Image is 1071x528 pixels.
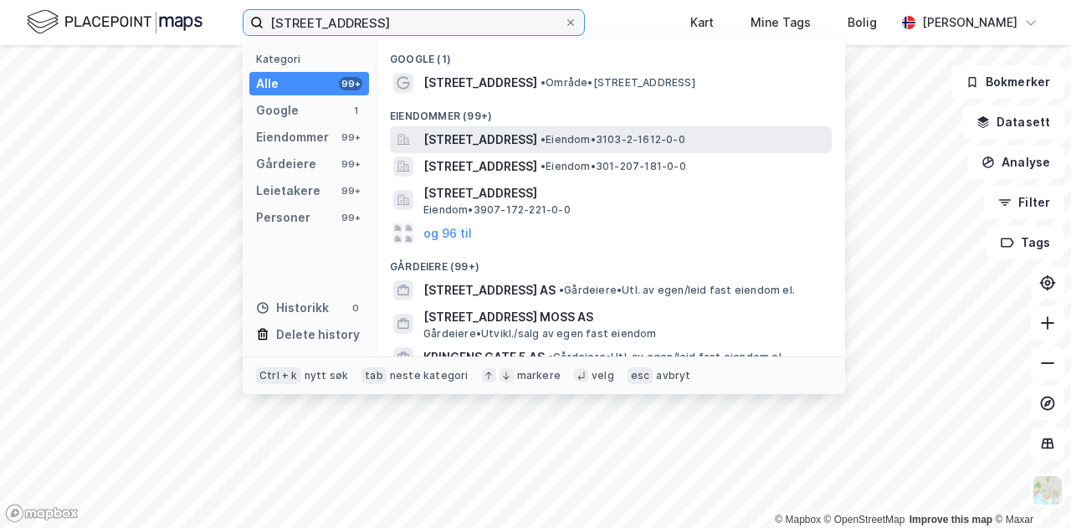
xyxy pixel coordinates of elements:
[339,184,362,197] div: 99+
[987,448,1071,528] iframe: Chat Widget
[27,8,202,37] img: logo.f888ab2527a4732fd821a326f86c7f29.svg
[541,76,695,90] span: Område • [STREET_ADDRESS]
[256,100,299,120] div: Google
[592,369,614,382] div: velg
[541,133,546,146] span: •
[256,127,329,147] div: Eiendommer
[377,96,845,126] div: Eiendommer (99+)
[256,208,310,228] div: Personer
[628,367,653,384] div: esc
[256,181,320,201] div: Leietakere
[256,367,301,384] div: Ctrl + k
[951,65,1064,99] button: Bokmerker
[256,53,369,65] div: Kategori
[305,369,349,382] div: nytt søk
[264,10,564,35] input: Søk på adresse, matrikkel, gårdeiere, leietakere eller personer
[423,223,472,243] button: og 96 til
[910,514,992,525] a: Improve this map
[423,130,537,150] span: [STREET_ADDRESS]
[848,13,877,33] div: Bolig
[5,504,79,523] a: Mapbox homepage
[984,186,1064,219] button: Filter
[256,74,279,94] div: Alle
[423,183,825,203] span: [STREET_ADDRESS]
[339,157,362,171] div: 99+
[361,367,387,384] div: tab
[377,247,845,277] div: Gårdeiere (99+)
[656,369,690,382] div: avbryt
[548,351,553,363] span: •
[256,154,316,174] div: Gårdeiere
[751,13,811,33] div: Mine Tags
[559,284,795,297] span: Gårdeiere • Utl. av egen/leid fast eiendom el.
[339,77,362,90] div: 99+
[541,160,686,173] span: Eiendom • 301-207-181-0-0
[423,307,825,327] span: [STREET_ADDRESS] MOSS AS
[377,39,845,69] div: Google (1)
[349,104,362,117] div: 1
[517,369,561,382] div: markere
[824,514,905,525] a: OpenStreetMap
[423,73,537,93] span: [STREET_ADDRESS]
[541,160,546,172] span: •
[559,284,564,296] span: •
[276,325,360,345] div: Delete history
[690,13,714,33] div: Kart
[967,146,1064,179] button: Analyse
[775,514,821,525] a: Mapbox
[423,327,657,341] span: Gårdeiere • Utvikl./salg av egen fast eiendom
[962,105,1064,139] button: Datasett
[423,156,537,177] span: [STREET_ADDRESS]
[423,280,556,300] span: [STREET_ADDRESS] AS
[339,131,362,144] div: 99+
[339,211,362,224] div: 99+
[986,226,1064,259] button: Tags
[541,76,546,89] span: •
[541,133,685,146] span: Eiendom • 3103-2-1612-0-0
[349,301,362,315] div: 0
[987,448,1071,528] div: Kontrollprogram for chat
[256,298,329,318] div: Historikk
[423,203,571,217] span: Eiendom • 3907-172-221-0-0
[922,13,1017,33] div: [PERSON_NAME]
[423,347,545,367] span: KRINGENS GATE 5 AS
[390,369,469,382] div: neste kategori
[548,351,784,364] span: Gårdeiere • Utl. av egen/leid fast eiendom el.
